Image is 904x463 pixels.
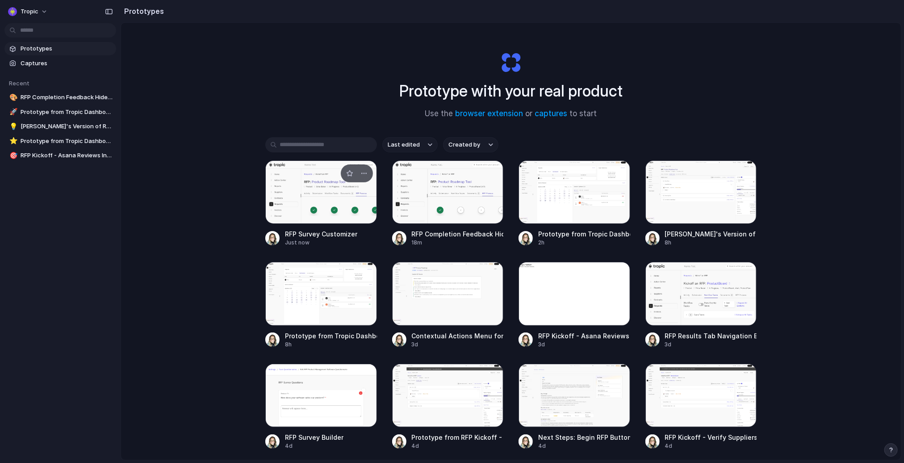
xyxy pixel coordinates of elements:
[399,79,623,103] h1: Prototype with your real product
[645,364,757,450] a: RFP Kickoff - Verify Suppliers to EvaluateRFP Kickoff - Verify Suppliers to Evaluate4d
[4,57,116,70] a: Captures
[265,364,377,450] a: RFP Survey BuilderRFP Survey Builder4d
[285,341,377,349] div: 8h
[265,160,377,247] a: RFP Survey CustomizerRFP Survey CustomizerJust now
[519,262,630,348] a: RFP Kickoff - Asana Reviews Interface UpdateRFP Kickoff - Asana Reviews Interface Update3d
[412,331,504,341] div: Contextual Actions Menu for Tropic
[9,151,16,161] div: 🎯
[538,239,630,247] div: 2h
[9,93,16,103] div: 🎨
[538,341,630,349] div: 3d
[265,262,377,348] a: Prototype from Tropic DashboardPrototype from Tropic Dashboard8h
[519,160,630,247] a: Prototype from Tropic Dashboard v2Prototype from Tropic Dashboard v22h
[519,364,630,450] a: Next Steps: Begin RFP ButtonNext Steps: Begin RFP Button4d
[665,229,757,239] div: [PERSON_NAME]'s Version of RFP Survey Customizer
[412,341,504,349] div: 3d
[285,442,343,450] div: 4d
[4,105,116,119] a: 🚀Prototype from Tropic Dashboard v2
[9,107,16,117] div: 🚀
[285,331,377,341] div: Prototype from Tropic Dashboard
[8,108,17,117] button: 🚀
[21,137,113,146] span: Prototype from Tropic Dashboard
[425,108,597,120] span: Use the or to start
[8,93,17,102] button: 🎨
[392,262,504,348] a: Contextual Actions Menu for TropicContextual Actions Menu for Tropic3d
[21,7,38,16] span: Tropic
[4,135,116,148] a: ⭐Prototype from Tropic Dashboard
[392,160,504,247] a: RFP Completion Feedback Hide FeatureRFP Completion Feedback Hide Feature18m
[538,442,630,450] div: 4d
[665,442,757,450] div: 4d
[285,229,357,239] div: RFP Survey Customizer
[665,341,757,349] div: 3d
[443,137,498,152] button: Created by
[21,59,113,68] span: Captures
[121,6,164,17] h2: Prototypes
[538,229,630,239] div: Prototype from Tropic Dashboard v2
[21,44,113,53] span: Prototypes
[456,109,523,118] a: browser extension
[388,140,420,149] span: Last edited
[285,239,357,247] div: Just now
[21,93,113,102] span: RFP Completion Feedback Hide Feature
[4,42,116,55] a: Prototypes
[665,239,757,247] div: 8h
[4,91,116,104] a: 🎨RFP Completion Feedback Hide Feature
[665,331,757,341] div: RFP Results Tab Navigation Based on Review Action
[645,160,757,247] a: Sheri's Version of RFP Survey Customizer[PERSON_NAME]'s Version of RFP Survey Customizer8h
[21,151,113,160] span: RFP Kickoff - Asana Reviews Interface Update
[4,120,116,133] a: 💡[PERSON_NAME]'s Version of RFP Survey Customizer
[21,122,113,131] span: [PERSON_NAME]'s Version of RFP Survey Customizer
[412,229,504,239] div: RFP Completion Feedback Hide Feature
[412,433,504,442] div: Prototype from RFP Kickoff - Asana
[9,80,29,87] span: Recent
[412,442,504,450] div: 4d
[21,108,113,117] span: Prototype from Tropic Dashboard v2
[392,364,504,450] a: Prototype from RFP Kickoff - AsanaPrototype from RFP Kickoff - Asana4d
[645,262,757,348] a: RFP Results Tab Navigation Based on Review ActionRFP Results Tab Navigation Based on Review Action3d
[9,122,16,132] div: 💡
[382,137,438,152] button: Last edited
[8,151,17,160] button: 🎯
[448,140,480,149] span: Created by
[4,149,116,162] a: 🎯RFP Kickoff - Asana Reviews Interface Update
[8,122,17,131] button: 💡
[4,4,52,19] button: Tropic
[285,433,343,442] div: RFP Survey Builder
[412,239,504,247] div: 18m
[9,136,16,146] div: ⭐
[538,331,630,341] div: RFP Kickoff - Asana Reviews Interface Update
[665,433,757,442] div: RFP Kickoff - Verify Suppliers to Evaluate
[538,433,630,442] div: Next Steps: Begin RFP Button
[535,109,568,118] a: captures
[8,137,17,146] button: ⭐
